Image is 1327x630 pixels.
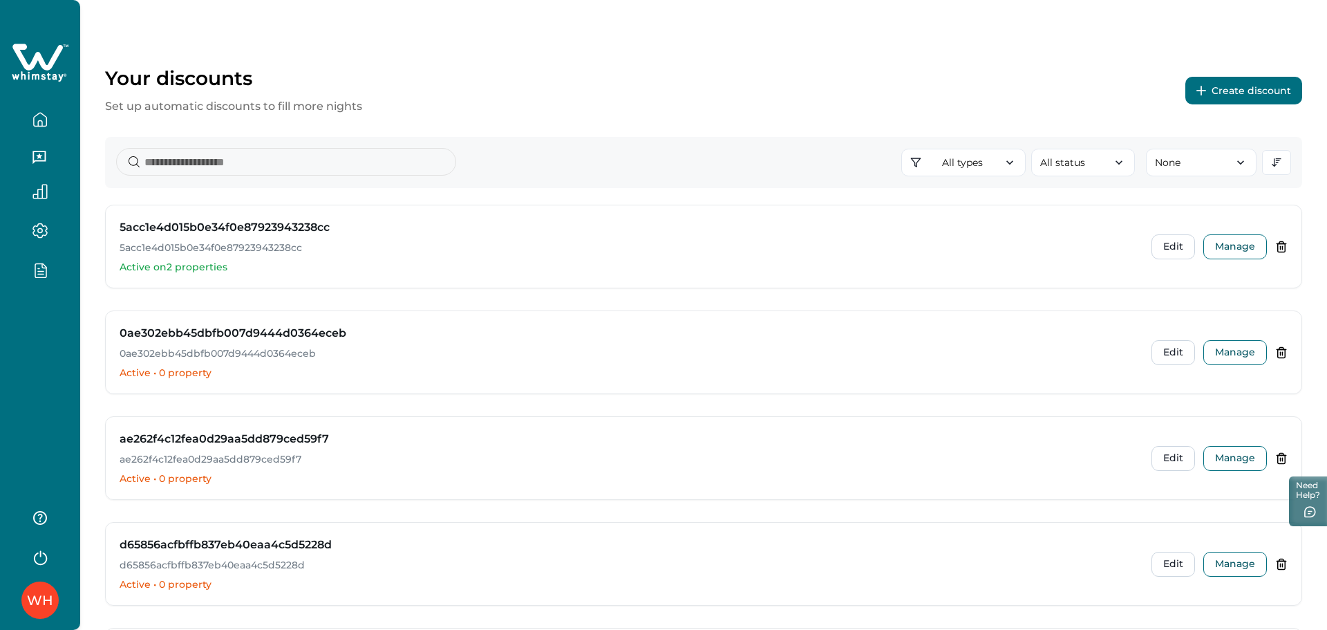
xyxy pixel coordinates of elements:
[105,66,362,90] p: Your discounts
[120,537,332,553] h3: d65856acfbffb837eb40eaa4c5d5228d
[27,584,53,617] div: Whimstay Host
[120,241,1140,255] p: 5acc1e4d015b0e34f0e87923943238cc
[120,219,330,236] h3: 5acc1e4d015b0e34f0e87923943238cc
[120,453,1140,467] p: ae262f4c12fea0d29aa5dd879ced59f7
[105,98,362,115] p: Set up automatic discounts to fill more nights
[1185,77,1302,104] button: Create discount
[1203,446,1267,471] button: Manage
[120,472,1140,486] p: Active • 0 property
[1151,340,1195,365] button: Edit
[120,559,1140,573] p: d65856acfbffb837eb40eaa4c5d5228d
[1151,552,1195,577] button: Edit
[120,347,1140,361] p: 0ae302ebb45dbfb007d9444d0364eceb
[120,261,1140,275] p: Active on 2 properties
[120,325,346,342] h3: 0ae302ebb45dbfb007d9444d0364eceb
[1203,552,1267,577] button: Manage
[1203,234,1267,259] button: Manage
[1151,234,1195,259] button: Edit
[120,367,1140,380] p: Active • 0 property
[1151,446,1195,471] button: Edit
[120,578,1140,592] p: Active • 0 property
[1203,340,1267,365] button: Manage
[120,431,329,447] h3: ae262f4c12fea0d29aa5dd879ced59f7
